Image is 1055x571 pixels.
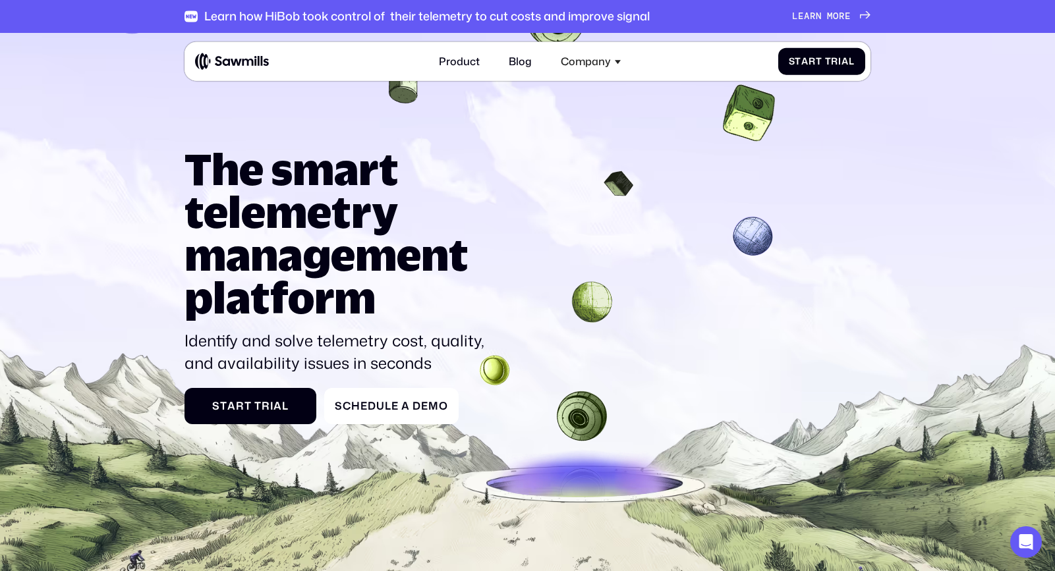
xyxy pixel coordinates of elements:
[825,56,832,67] span: T
[439,400,448,412] span: o
[841,56,849,67] span: a
[270,400,273,412] span: i
[816,11,822,22] span: n
[792,11,798,22] span: L
[421,400,428,412] span: e
[553,47,629,76] div: Company
[827,11,833,22] span: m
[236,400,244,412] span: r
[501,47,540,76] a: Blog
[431,47,488,76] a: Product
[792,11,870,22] a: Learnmore
[324,388,459,424] a: ScheduleaDemo
[282,400,289,412] span: l
[351,400,360,412] span: h
[845,11,851,22] span: e
[831,56,838,67] span: r
[798,11,804,22] span: e
[561,55,611,68] div: Company
[1010,526,1042,558] div: Open Intercom Messenger
[778,48,865,75] a: StartTrial
[838,56,841,67] span: i
[789,56,795,67] span: S
[254,400,262,412] span: T
[833,11,839,22] span: o
[804,11,810,22] span: a
[839,11,845,22] span: r
[809,56,816,67] span: r
[185,330,490,374] p: Identify and solve telemetry cost, quality, and availability issues in seconds
[273,400,282,412] span: a
[801,56,809,67] span: a
[204,9,650,24] div: Learn how HiBob took control of their telemetry to cut costs and improve signal
[428,400,439,412] span: m
[244,400,252,412] span: t
[849,56,855,67] span: l
[185,148,490,318] h1: The smart telemetry management platform
[816,56,822,67] span: t
[227,400,236,412] span: a
[220,400,227,412] span: t
[368,400,376,412] span: d
[376,400,385,412] span: u
[401,400,410,412] span: a
[360,400,368,412] span: e
[212,400,220,412] span: S
[185,388,316,424] a: StartTrial
[335,400,343,412] span: S
[810,11,816,22] span: r
[391,400,399,412] span: e
[413,400,421,412] span: D
[795,56,801,67] span: t
[385,400,391,412] span: l
[343,400,351,412] span: c
[262,400,270,412] span: r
